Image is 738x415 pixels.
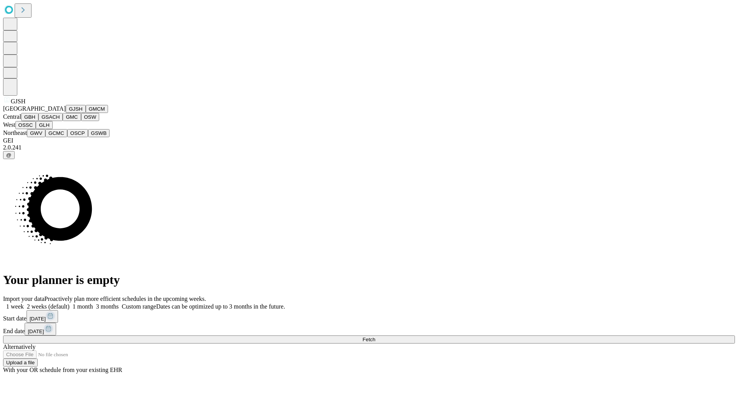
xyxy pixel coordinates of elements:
[27,310,58,323] button: [DATE]
[3,295,45,302] span: Import your data
[362,337,375,342] span: Fetch
[3,113,21,120] span: Central
[28,329,44,334] span: [DATE]
[63,113,81,121] button: GMC
[67,129,88,137] button: OSCP
[66,105,86,113] button: GJSH
[156,303,285,310] span: Dates can be optimized up to 3 months in the future.
[3,367,122,373] span: With your OR schedule from your existing EHR
[3,151,15,159] button: @
[45,295,206,302] span: Proactively plan more efficient schedules in the upcoming weeks.
[6,303,24,310] span: 1 week
[3,144,735,151] div: 2.0.241
[25,323,56,335] button: [DATE]
[3,137,735,144] div: GEI
[122,303,156,310] span: Custom range
[6,152,12,158] span: @
[73,303,93,310] span: 1 month
[15,121,36,129] button: OSSC
[86,105,108,113] button: GMCM
[30,316,46,322] span: [DATE]
[81,113,100,121] button: OSW
[36,121,52,129] button: GLH
[27,129,45,137] button: GWV
[3,105,66,112] span: [GEOGRAPHIC_DATA]
[88,129,110,137] button: GSWB
[3,335,735,344] button: Fetch
[96,303,119,310] span: 3 months
[3,121,15,128] span: West
[38,113,63,121] button: GSACH
[11,98,25,105] span: GJSH
[3,310,735,323] div: Start date
[3,273,735,287] h1: Your planner is empty
[21,113,38,121] button: GBH
[27,303,70,310] span: 2 weeks (default)
[3,359,38,367] button: Upload a file
[3,129,27,136] span: Northeast
[3,344,35,350] span: Alternatively
[45,129,67,137] button: GCMC
[3,323,735,335] div: End date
